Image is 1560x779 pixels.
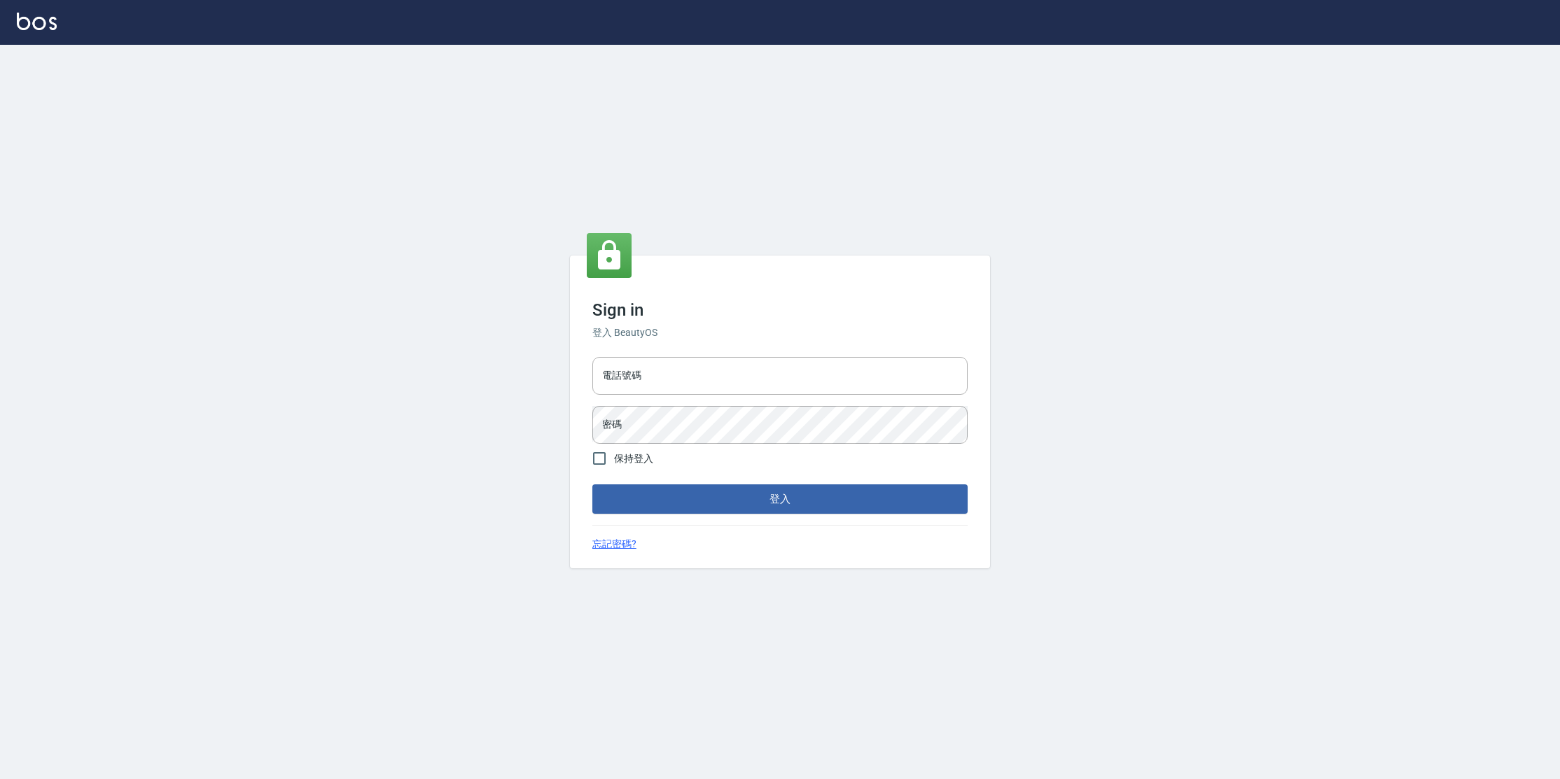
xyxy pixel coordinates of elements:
span: 保持登入 [614,451,653,466]
a: 忘記密碼? [592,537,636,552]
h6: 登入 BeautyOS [592,325,968,340]
h3: Sign in [592,300,968,320]
img: Logo [17,13,57,30]
button: 登入 [592,484,968,514]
